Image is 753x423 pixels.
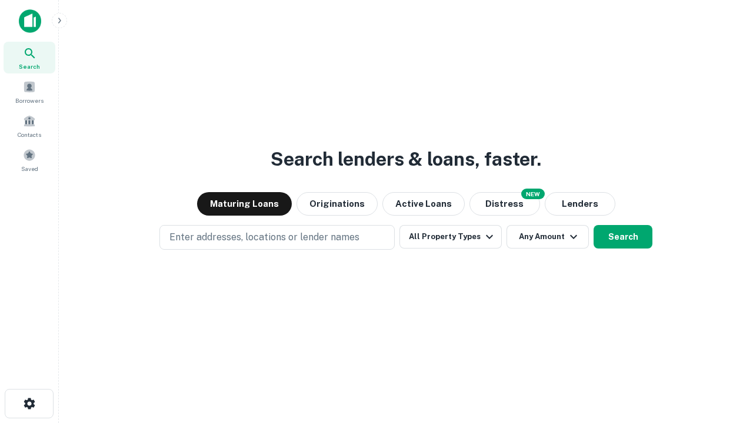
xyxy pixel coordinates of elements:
[469,192,540,216] button: Search distressed loans with lien and other non-mortgage details.
[521,189,545,199] div: NEW
[594,225,652,249] button: Search
[694,329,753,385] iframe: Chat Widget
[18,130,41,139] span: Contacts
[159,225,395,250] button: Enter addresses, locations or lender names
[545,192,615,216] button: Lenders
[399,225,502,249] button: All Property Types
[4,76,55,108] a: Borrowers
[21,164,38,173] span: Saved
[4,42,55,73] a: Search
[507,225,589,249] button: Any Amount
[271,145,541,173] h3: Search lenders & loans, faster.
[169,230,359,244] p: Enter addresses, locations or lender names
[382,192,465,216] button: Active Loans
[4,144,55,176] a: Saved
[4,110,55,142] a: Contacts
[19,9,41,33] img: capitalize-icon.png
[197,192,292,216] button: Maturing Loans
[296,192,378,216] button: Originations
[19,62,40,71] span: Search
[15,96,44,105] span: Borrowers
